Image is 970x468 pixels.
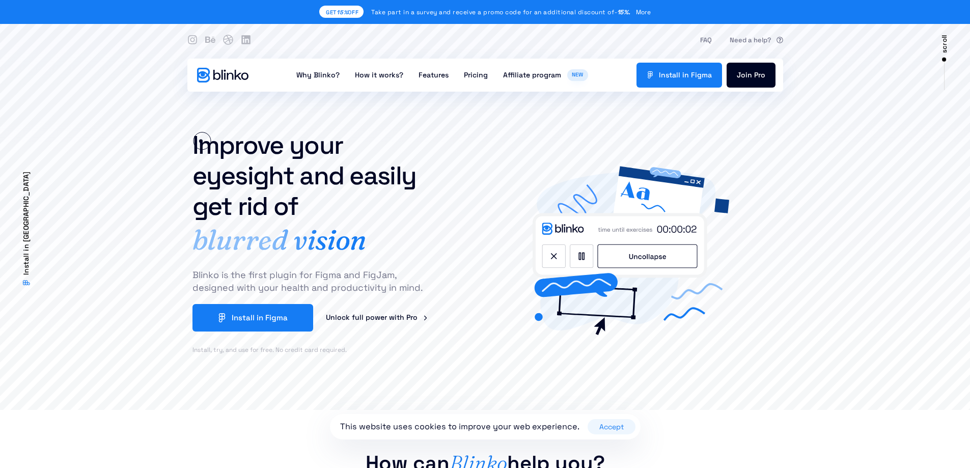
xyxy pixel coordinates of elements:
a: Join Pro [727,63,775,88]
b: 15%. [617,8,631,16]
a: How it works? [347,59,411,92]
span: s [666,68,669,82]
span: I [232,311,234,324]
p: Take part in a survey and receive a promo code for an additional discount of [371,7,631,17]
a: scroll [939,29,950,90]
span: I [659,68,661,82]
p: Blinko is the first plugin for Figma and FigJam, designed with your health and productivity in mind. [192,268,434,294]
span: f [352,312,355,324]
span: u [355,312,359,324]
span: t [397,312,400,324]
img: Blinko [197,68,248,82]
span: r [384,312,387,324]
span: w [375,312,380,324]
span: n [747,68,752,82]
span: P [754,68,758,82]
span: n [330,312,335,324]
span: o [413,312,418,324]
a: Blinko Blinko Blinko [197,68,248,82]
p: Install, try, and use for free. No credit card required. [192,345,347,355]
span: n [661,68,666,82]
b: 15% [337,9,348,16]
a: Install in Figma [636,63,722,88]
i: - [614,8,631,16]
a: Why Blinko? [289,59,347,92]
span: U [326,312,330,324]
span: c [342,312,346,324]
span: i [745,68,747,82]
span: m [276,311,283,324]
span: p [366,312,370,324]
span: l [335,312,337,324]
span: i [695,68,697,82]
span: t [669,68,672,82]
span: i [682,68,684,82]
h1: Improve your eyesight and easily get rid of [192,130,440,222]
span: h [400,312,404,324]
span: w [389,312,395,324]
a: Pricing [456,59,495,92]
span: o [761,68,765,82]
a: Need a help? [730,35,783,46]
span: o [370,312,375,324]
span: n [234,311,238,324]
span: k [346,312,350,324]
button: Accept [588,419,635,434]
span: r [758,68,761,82]
span: m [702,68,708,82]
span: P [406,312,410,324]
span: o [741,68,745,82]
span: scroll [939,35,950,53]
span: i [395,312,397,324]
a: Features [411,59,456,92]
span: a [246,311,251,324]
span: F [265,311,269,324]
span: t [242,311,246,324]
span: Install in [GEOGRAPHIC_DATA] [20,172,32,276]
span: g [271,311,276,324]
a: FAQ [700,35,712,46]
span: l [678,68,680,82]
span: GET OFF [326,8,358,17]
a: Install in Figma [192,304,313,332]
span: J [737,68,741,82]
span: i [257,311,259,324]
span: a [708,68,712,82]
span: e [380,312,384,324]
span: s [238,311,242,324]
span: n [259,311,263,324]
span: a [283,311,288,324]
span: o [337,312,342,324]
span: l [253,311,255,324]
span: i [269,311,271,324]
span: r [410,312,413,324]
span: n [684,68,689,82]
div: This website uses cookies to improve your web experience. [340,421,588,433]
span: F [691,68,695,82]
a: Unlock full power with Pro [326,312,427,324]
a: Affiliate programNEW [495,59,595,92]
span: l [362,312,364,324]
span: l [359,312,362,324]
span: NEW [567,69,588,81]
a: More [636,7,651,17]
a: Install in [GEOGRAPHIC_DATA] [20,172,32,287]
span: l [251,311,253,324]
span: a [672,68,676,82]
span: l [676,68,678,82]
span: g [697,68,702,82]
